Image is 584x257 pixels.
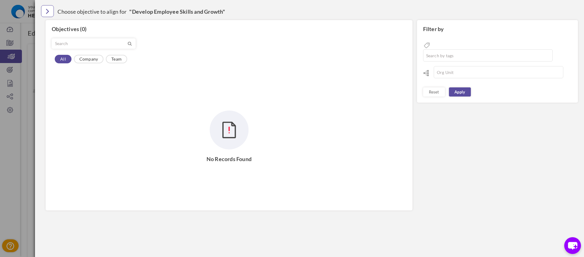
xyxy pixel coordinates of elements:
a: All [55,55,71,63]
button: chat-button [564,237,581,254]
a: Reset [423,87,445,97]
i: Organization Unit [423,70,429,76]
h4: Objectives (0) [52,26,406,32]
a: Company [74,55,103,63]
img: Emptyobjective.svg [209,110,249,150]
small: Choose objective to align for [57,8,128,15]
i: tags [423,41,431,49]
b: No records found [207,156,252,162]
a: Close [41,5,54,17]
a: Team [106,55,127,63]
b: "Develop Employee Skills and Growth" [129,8,225,15]
h4: Filter by [423,26,578,32]
a: Apply [449,87,471,97]
input: Search [52,39,127,48]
